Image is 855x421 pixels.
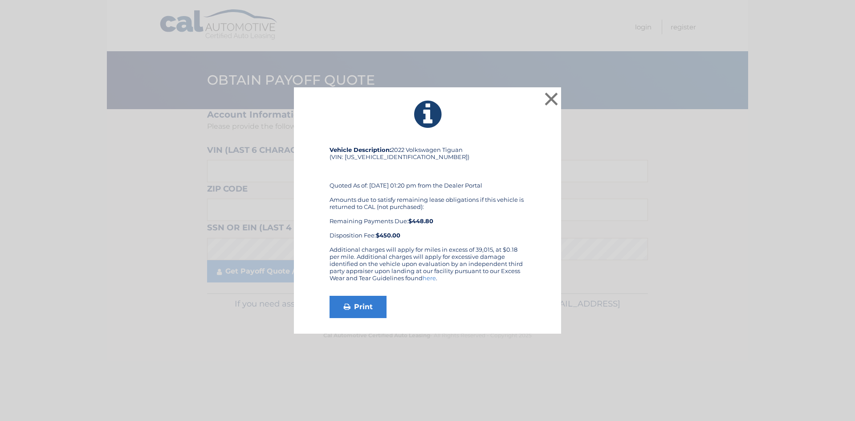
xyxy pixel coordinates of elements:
div: Amounts due to satisfy remaining lease obligations if this vehicle is returned to CAL (not purcha... [330,196,525,239]
strong: Vehicle Description: [330,146,391,153]
b: $448.80 [408,217,433,225]
div: Additional charges will apply for miles in excess of 39,015, at $0.18 per mile. Additional charge... [330,246,525,289]
strong: $450.00 [376,232,400,239]
a: Print [330,296,387,318]
button: × [542,90,560,108]
a: here [423,274,436,282]
div: 2022 Volkswagen Tiguan (VIN: [US_VEHICLE_IDENTIFICATION_NUMBER]) Quoted As of: [DATE] 01:20 pm fr... [330,146,525,246]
